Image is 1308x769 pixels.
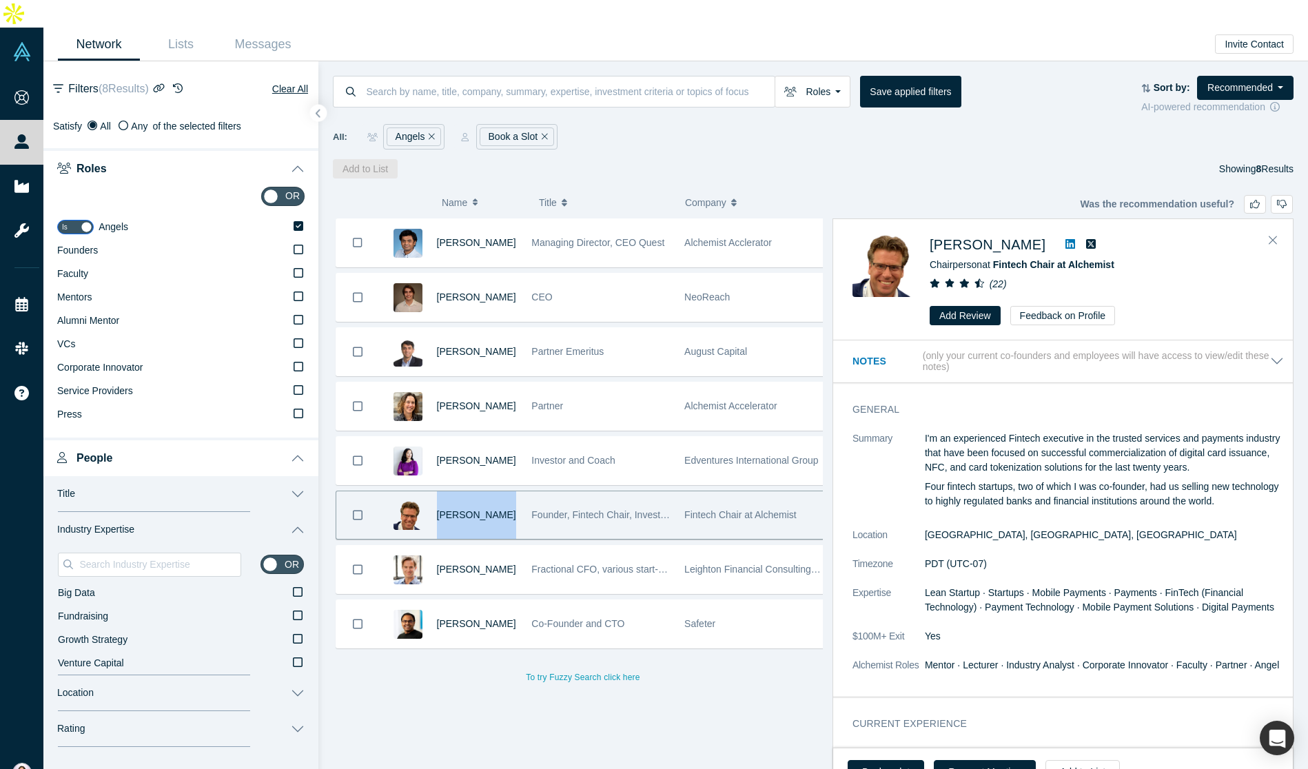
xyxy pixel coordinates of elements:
[684,618,715,629] span: Safeter
[925,557,1284,571] dd: PDT (UTC-07)
[1263,229,1283,252] button: Close
[57,338,75,349] span: VCs
[930,306,1001,325] button: Add Review
[387,127,441,146] div: Angels
[930,237,1045,252] a: [PERSON_NAME]
[437,564,516,575] a: [PERSON_NAME]
[53,119,309,134] div: Satisfy of the selected filters
[480,127,554,146] div: Book a Slot
[685,188,817,217] button: Company
[394,338,422,367] img: Vivek Mehra's Profile Image
[1080,195,1293,214] div: Was the recommendation useful?
[78,555,241,573] input: Search Industry Expertise
[394,229,422,258] img: Gnani Palanikumar's Profile Image
[437,509,516,520] a: [PERSON_NAME]
[930,259,1114,270] span: Chairperson at
[394,283,422,312] img: Jesse Leimgruber's Profile Image
[925,431,1284,475] p: I'm an experienced Fintech executive in the trusted services and payments industry that have been...
[365,75,775,107] input: Search by name, title, company, summary, expertise, investment criteria or topics of focus
[437,291,516,303] a: [PERSON_NAME]
[852,586,925,629] dt: Expertise
[57,687,94,699] span: Location
[684,346,747,357] span: August Capital
[531,346,604,357] span: Partner Emeritus
[1215,34,1294,54] button: Invite Contact
[336,600,379,648] button: Bookmark
[437,455,516,466] span: [PERSON_NAME]
[336,546,379,593] button: Bookmark
[57,315,119,326] span: Alumni Mentor
[336,491,379,539] button: Bookmark
[57,245,98,256] span: Founders
[852,557,925,586] dt: Timezone
[852,528,925,557] dt: Location
[852,234,915,297] img: Hans Reisgies's Profile Image
[333,130,347,144] span: All:
[99,221,128,232] span: Angels
[43,711,318,747] button: Rating
[539,188,671,217] button: Title
[131,121,147,132] span: Any
[1010,306,1116,325] button: Feedback on Profile
[425,129,435,145] button: Remove Filter
[531,455,615,466] span: Investor and Coach
[43,512,318,548] button: Industry Expertise
[684,564,831,575] span: Leighton Financial Consulting LLC
[12,42,32,61] img: Alchemist Vault Logo
[68,81,148,97] span: Filters
[852,658,925,687] dt: Alchemist Roles
[852,629,925,658] dt: $100M+ Exit
[531,509,733,520] span: Founder, Fintech Chair, Investor, Board Advisor
[531,618,624,629] span: Co-Founder and CTO
[925,587,1274,613] span: Lean Startup · Startups · Mobile Payments · Payments · FinTech (Financial Technology) · Payment T...
[684,455,819,466] span: Edventures International Group
[925,480,1284,509] p: Four fintech startups, two of which I was co-founder, had us selling new technology to highly reg...
[516,668,649,686] button: To try Fuzzy Search click here
[394,392,422,421] img: Christy Canida's Profile Image
[272,81,309,97] button: Clear All
[442,188,524,217] button: Name
[76,162,107,175] span: Roles
[993,259,1114,270] a: Fintech Chair at Alchemist
[100,121,111,132] span: All
[1141,100,1294,114] div: AI-powered recommendation
[531,291,552,303] span: CEO
[531,237,664,248] span: Managing Director, CEO Quest
[923,350,1270,373] p: (only your current co-founders and employees will have access to view/edit these notes)
[336,218,379,267] button: Bookmark
[394,555,422,584] img: Leighton Smith's Profile Image
[437,618,516,629] a: [PERSON_NAME]
[43,438,318,476] button: People
[1256,163,1294,174] span: Results
[437,346,516,357] a: [PERSON_NAME]
[437,237,516,248] a: [PERSON_NAME]
[58,28,140,61] a: Network
[43,148,318,187] button: Roles
[58,611,108,622] span: Fundraising
[140,28,222,61] a: Lists
[336,382,379,430] button: Bookmark
[1154,82,1190,93] strong: Sort by:
[684,291,730,303] span: NeoReach
[222,28,304,61] a: Messages
[437,400,516,411] span: [PERSON_NAME]
[58,657,124,668] span: Venture Capital
[394,501,422,530] img: Hans Reisgies's Profile Image
[57,409,82,420] span: Press
[852,717,1265,731] h3: Current Experience
[990,278,1007,289] i: ( 22 )
[57,291,92,303] span: Mentors
[57,488,75,500] span: Title
[1219,159,1294,178] div: Showing
[394,610,422,639] img: Anand Das's Profile Image
[57,723,85,735] span: Rating
[852,402,1265,417] h3: General
[336,328,379,376] button: Bookmark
